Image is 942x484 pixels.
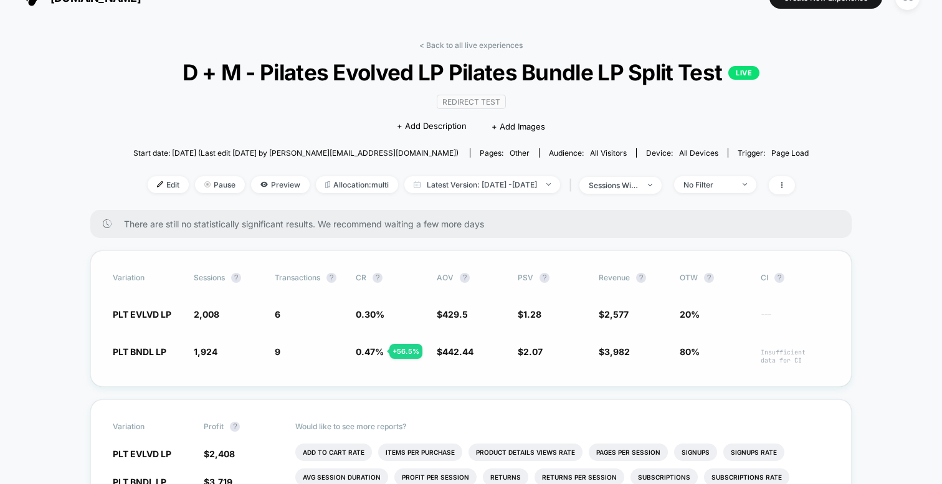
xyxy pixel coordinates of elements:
span: Sessions [194,273,225,282]
span: other [510,148,530,158]
span: 429.5 [442,309,468,320]
span: 2,577 [604,309,629,320]
span: Revenue [599,273,630,282]
span: Pause [195,176,245,193]
span: All Visitors [590,148,627,158]
li: Product Details Views Rate [469,444,583,461]
button: ? [373,273,383,283]
span: + Add Images [492,121,545,131]
span: PLT BNDL LP [113,346,166,357]
span: $ [518,346,543,357]
span: Variation [113,422,181,432]
div: Pages: [480,148,530,158]
span: Device: [636,148,728,158]
button: ? [231,273,241,283]
span: Start date: [DATE] (Last edit [DATE] by [PERSON_NAME][EMAIL_ADDRESS][DOMAIN_NAME]) [133,148,459,158]
span: PLT EVLVD LP [113,448,171,459]
button: ? [540,273,549,283]
button: ? [230,422,240,432]
span: 0.47 % [356,346,384,357]
button: ? [636,273,646,283]
span: $ [518,309,541,320]
img: end [743,183,747,186]
p: Would like to see more reports? [295,422,830,431]
span: PSV [518,273,533,282]
span: 9 [275,346,280,357]
li: Signups [674,444,717,461]
span: $ [437,309,468,320]
span: Preview [251,176,310,193]
img: calendar [414,181,421,187]
img: rebalance [325,181,330,188]
div: No Filter [683,180,733,189]
span: AOV [437,273,454,282]
span: Page Load [771,148,809,158]
img: edit [157,181,163,187]
span: $ [599,346,630,357]
li: Items Per Purchase [378,444,462,461]
span: + Add Description [397,120,467,133]
span: Transactions [275,273,320,282]
img: end [648,184,652,186]
span: all devices [679,148,718,158]
p: LIVE [728,66,759,80]
span: CR [356,273,366,282]
span: PLT EVLVD LP [113,309,171,320]
span: CI [761,273,829,283]
li: Signups Rate [723,444,784,461]
li: Add To Cart Rate [295,444,372,461]
span: Latest Version: [DATE] - [DATE] [404,176,560,193]
div: + 56.5 % [389,344,422,359]
span: $ [437,346,473,357]
li: Pages Per Session [589,444,668,461]
button: ? [326,273,336,283]
img: end [204,181,211,187]
span: There are still no statistically significant results. We recommend waiting a few more days [124,219,827,229]
span: OTW [680,273,748,283]
span: 3,982 [604,346,630,357]
span: Variation [113,273,181,283]
span: 2,008 [194,309,219,320]
button: ? [774,273,784,283]
span: 20% [680,309,700,320]
span: 80% [680,346,700,357]
button: ? [460,273,470,283]
span: $ [599,309,629,320]
span: Insufficient data for CI [761,348,829,364]
button: ? [704,273,714,283]
span: D + M - Pilates Evolved LP Pilates Bundle LP Split Test [167,59,774,85]
img: end [546,183,551,186]
div: Trigger: [738,148,809,158]
span: 2.07 [523,346,543,357]
span: 6 [275,309,280,320]
span: Allocation: multi [316,176,398,193]
span: --- [761,311,829,320]
span: Profit [204,422,224,431]
div: sessions with impression [589,181,639,190]
span: Edit [148,176,189,193]
span: | [566,176,579,194]
a: < Back to all live experiences [419,40,523,50]
span: 1,924 [194,346,217,357]
div: Audience: [549,148,627,158]
span: 2,408 [209,448,235,459]
span: 442.44 [442,346,473,357]
span: Redirect Test [437,95,506,109]
span: 1.28 [523,309,541,320]
span: $ [204,448,235,459]
span: 0.30 % [356,309,384,320]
